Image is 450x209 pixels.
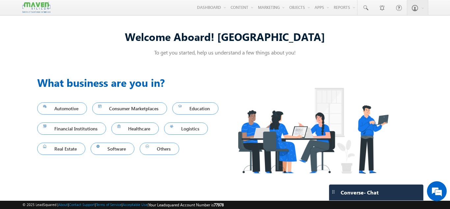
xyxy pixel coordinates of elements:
[341,190,379,195] span: Converse - Chat
[37,29,413,44] div: Welcome Aboard! [GEOGRAPHIC_DATA]
[225,75,401,187] img: Industry.png
[117,124,153,133] span: Healthcare
[331,189,336,194] img: carter-drag
[98,104,161,113] span: Consumer Marketplaces
[170,124,202,133] span: Logistics
[178,104,212,113] span: Education
[43,144,79,153] span: Real Estate
[37,75,225,90] h3: What business are you in?
[96,202,122,207] a: Terms of Service
[146,144,173,153] span: Others
[149,202,224,207] span: Your Leadsquared Account Number is
[22,2,50,13] img: Custom Logo
[43,104,81,113] span: Automotive
[214,202,224,207] span: 77978
[37,49,413,56] p: To get you started, help us understand a few things about you!
[43,124,100,133] span: Financial Institutions
[69,202,95,207] a: Contact Support
[123,202,148,207] a: Acceptable Use
[97,144,129,153] span: Software
[58,202,68,207] a: About
[22,202,224,208] span: © 2025 LeadSquared | | | | |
